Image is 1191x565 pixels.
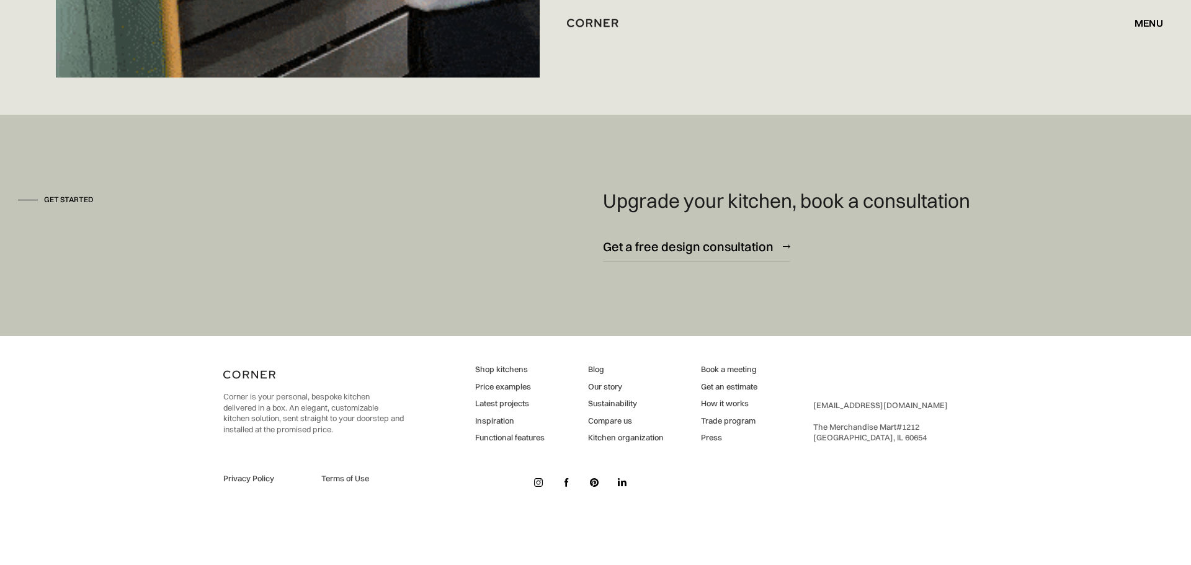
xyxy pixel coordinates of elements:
[475,432,545,443] a: Functional features
[223,473,306,484] a: Privacy Policy
[603,189,970,213] h4: Upgrade your kitchen, book a consultation
[588,416,664,427] a: Compare us
[588,364,664,375] a: Blog
[475,416,545,427] a: Inspiration
[553,15,638,31] a: home
[701,398,757,409] a: How it works
[701,364,757,375] a: Book a meeting
[701,381,757,393] a: Get an estimate
[588,398,664,409] a: Sustainability
[603,231,790,262] a: Get a free design consultation
[1135,18,1163,28] div: menu
[321,473,404,484] a: Terms of Use
[44,195,94,205] div: Get started
[813,400,948,443] div: ‍ The Merchandise Mart #1212 ‍ [GEOGRAPHIC_DATA], IL 60654
[603,238,774,255] div: Get a free design consultation
[475,381,545,393] a: Price examples
[475,398,545,409] a: Latest projects
[813,400,948,410] a: [EMAIL_ADDRESS][DOMAIN_NAME]
[701,416,757,427] a: Trade program
[1122,12,1163,33] div: menu
[475,364,545,375] a: Shop kitchens
[588,381,664,393] a: Our story
[223,391,404,435] p: Corner is your personal, bespoke kitchen delivered in a box. An elegant, customizable kitchen sol...
[701,432,757,443] a: Press
[588,432,664,443] a: Kitchen organization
